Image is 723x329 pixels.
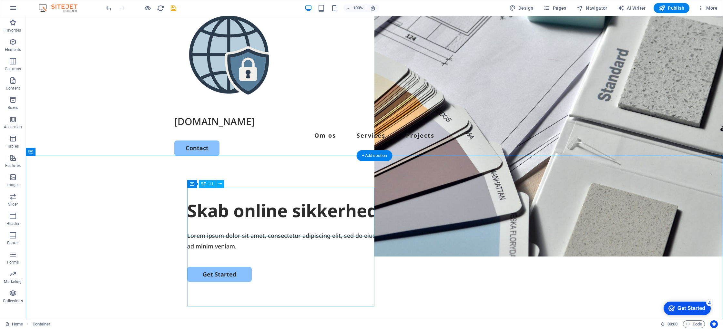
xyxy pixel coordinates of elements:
p: Images [6,182,20,188]
p: Tables [7,144,19,149]
div: + Add section [357,150,392,161]
button: undo [105,4,113,12]
span: 00 00 [667,320,677,328]
button: AI Writer [615,3,648,13]
button: reload [157,4,164,12]
p: Features [5,163,21,168]
h6: 100% [353,4,363,12]
p: Header [6,221,19,226]
a: Click to cancel selection. Double-click to open Pages [5,320,23,328]
button: More [695,3,720,13]
p: Boxes [8,105,18,110]
button: Publish [654,3,689,13]
span: More [697,5,718,11]
div: Get Started [19,7,47,13]
p: Accordion [4,124,22,130]
button: Navigator [574,3,610,13]
div: Design (Ctrl+Alt+Y) [507,3,536,13]
i: On resize automatically adjust zoom level to fit chosen device. [370,5,376,11]
nav: breadcrumb [33,320,51,328]
button: save [169,4,177,12]
div: Get Started 4 items remaining, 20% complete [5,3,52,17]
span: Pages [544,5,566,11]
button: 100% [343,4,366,12]
i: Save (Ctrl+S) [170,5,177,12]
button: Code [683,320,705,328]
span: H1 [209,182,213,186]
p: Favorites [5,28,21,33]
span: AI Writer [618,5,646,11]
p: Content [6,86,20,91]
p: Footer [7,240,19,246]
div: 4 [48,1,54,8]
span: Navigator [577,5,607,11]
span: Design [509,5,534,11]
p: Slider [8,202,18,207]
p: Forms [7,260,19,265]
span: Code [686,320,702,328]
span: : [672,322,673,326]
span: Publish [659,5,684,11]
p: Marketing [4,279,22,284]
button: Usercentrics [710,320,718,328]
button: Pages [541,3,569,13]
span: Click to select. Double-click to edit [33,320,51,328]
p: Collections [3,298,23,304]
p: Columns [5,66,21,72]
h6: Session time [661,320,678,328]
button: Design [507,3,536,13]
p: Elements [5,47,21,52]
i: Undo: Edit headline (Ctrl+Z) [105,5,113,12]
img: Editor Logo [37,4,86,12]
